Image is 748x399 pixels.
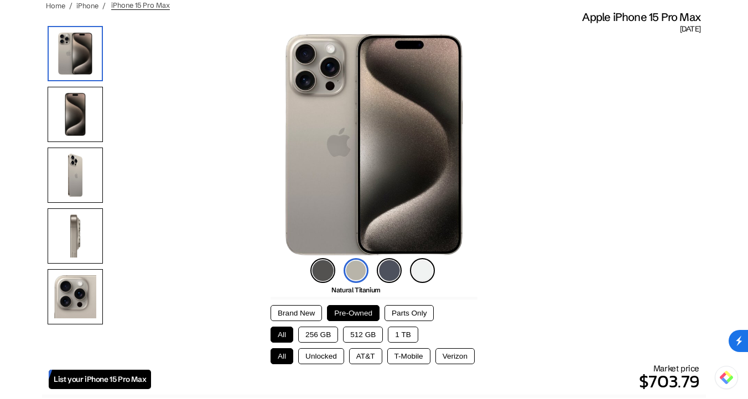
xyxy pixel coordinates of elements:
[48,26,103,81] img: iPhone 15 Pro Max
[271,348,293,364] button: All
[387,348,430,364] button: T-Mobile
[151,368,699,395] p: $703.79
[111,1,170,10] span: iPhone 15 Pro Max
[680,24,700,34] span: [DATE]
[331,286,381,294] span: Natural Titanium
[410,258,435,283] img: white-titanium-icon
[298,348,344,364] button: Unlocked
[343,327,383,343] button: 512 GB
[344,258,368,283] img: natural-titanium-icon
[48,269,103,324] img: Camera
[48,87,103,142] img: Front
[69,1,72,10] span: /
[271,305,322,321] button: Brand New
[298,327,338,343] button: 256 GB
[435,348,475,364] button: Verizon
[76,1,98,10] a: iPhone
[48,208,103,264] img: Side
[385,305,434,321] button: Parts Only
[310,258,335,283] img: black-titanium-icon
[102,1,106,10] span: /
[285,34,464,255] img: iPhone 15 Pro Max
[377,258,402,283] img: blue-titanium-icon
[46,1,65,10] a: Home
[327,305,380,321] button: Pre-Owned
[582,10,700,24] span: Apple iPhone 15 Pro Max
[151,363,699,395] div: Market price
[271,327,293,343] button: All
[54,375,146,384] span: List your iPhone 15 Pro Max
[48,148,103,203] img: Rear
[388,327,418,343] button: 1 TB
[49,370,151,389] a: List your iPhone 15 Pro Max
[349,348,382,364] button: AT&T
